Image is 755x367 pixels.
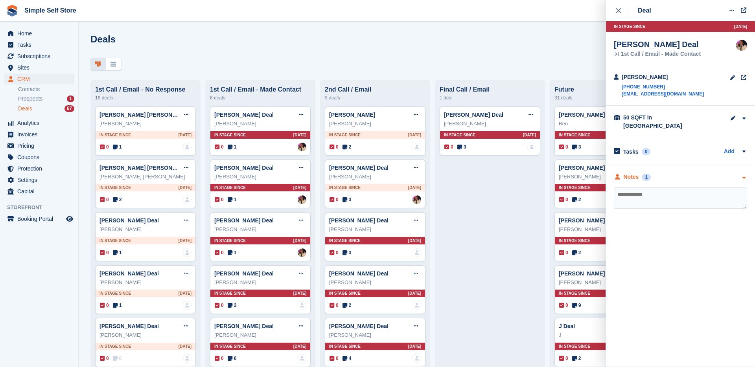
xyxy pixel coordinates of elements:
a: Scott McCutcheon [298,143,306,151]
span: Protection [17,163,64,174]
a: menu [4,28,74,39]
span: In stage since [214,238,246,244]
a: menu [4,163,74,174]
span: [DATE] [179,185,192,191]
span: [DATE] [179,238,192,244]
span: 1 [113,143,122,150]
span: In stage since [214,132,246,138]
div: 1st Call / Email - Made Contact [614,51,701,57]
span: In stage since [329,343,361,349]
div: [PERSON_NAME] [329,226,421,233]
a: [PERSON_NAME] Deal [329,217,389,224]
div: [PERSON_NAME] [214,173,306,181]
span: 2 [343,302,352,309]
span: 0 [215,143,224,150]
img: deal-assignee-blank [298,301,306,310]
span: In stage since [329,185,361,191]
span: 1 [113,249,122,256]
a: Scott McCutcheon [736,40,747,51]
span: 9 [572,302,581,309]
span: 0 [100,143,109,150]
a: [PERSON_NAME] Deal [444,112,503,118]
div: Deal [638,6,651,15]
span: 3 [457,143,466,150]
div: [PERSON_NAME] [214,331,306,339]
div: Final Call / Email [440,86,540,93]
span: In stage since [329,238,361,244]
a: menu [4,51,74,62]
span: In stage since [99,185,131,191]
span: [DATE] [408,290,421,296]
span: 6 [228,355,237,362]
h2: Tasks [623,148,639,155]
div: 67 [64,105,74,112]
img: deal-assignee-blank [412,143,421,151]
a: [PHONE_NUMBER] [622,83,704,90]
span: In stage since [559,343,590,349]
span: 2 [572,249,581,256]
div: 2nd Call / Email [325,86,425,93]
span: [DATE] [293,132,306,138]
div: [PERSON_NAME] [99,120,192,128]
span: 1 [228,196,237,203]
span: 2 [113,196,122,203]
a: deal-assignee-blank [183,195,192,204]
span: In stage since [559,185,590,191]
span: 2 [572,355,581,362]
div: 1 [642,174,651,181]
span: 0 [100,355,109,362]
img: deal-assignee-blank [412,301,421,310]
a: [PERSON_NAME] Deal [99,270,159,277]
a: Add [724,147,735,156]
span: In stage since [99,238,131,244]
div: [PERSON_NAME] [99,279,192,286]
span: 0 [100,196,109,203]
a: [PERSON_NAME] Deal [214,323,274,329]
img: deal-assignee-blank [183,354,192,363]
a: [EMAIL_ADDRESS][DOMAIN_NAME] [622,90,704,97]
span: 0 [215,302,224,309]
span: 1 [113,302,122,309]
span: 0 [330,249,339,256]
span: CRM [17,73,64,84]
span: 3 [572,143,581,150]
span: Storefront [7,204,78,211]
div: [PERSON_NAME] [214,120,306,128]
div: [PERSON_NAME] [99,331,192,339]
span: Coupons [17,152,64,163]
div: 1 deal [440,93,540,103]
div: 1st Call / Email - Made Contact [210,86,311,93]
a: menu [4,129,74,140]
a: [PERSON_NAME] Deal [214,270,274,277]
a: deal-assignee-blank [183,248,192,257]
span: 3 [343,196,352,203]
img: deal-assignee-blank [527,143,536,151]
span: 0 [559,196,568,203]
span: Home [17,28,64,39]
div: 50 SQFT in [GEOGRAPHIC_DATA] [623,114,702,130]
a: menu [4,73,74,84]
span: Settings [17,174,64,185]
span: In stage since [99,132,131,138]
div: 8 deals [210,93,311,103]
span: In stage since [99,343,131,349]
a: [PERSON_NAME] Deal [214,112,274,118]
span: 0 [215,355,224,362]
span: 1 [228,249,237,256]
span: [DATE] [179,343,192,349]
span: Pricing [17,140,64,151]
span: 2 [228,302,237,309]
a: [PERSON_NAME] [559,112,605,118]
span: Subscriptions [17,51,64,62]
span: 3 [343,249,352,256]
a: [PERSON_NAME] Deal [214,217,274,224]
div: [PERSON_NAME] [PERSON_NAME] [99,173,192,181]
span: 1 [228,143,237,150]
span: Capital [17,186,64,197]
div: [PERSON_NAME] Deal [614,40,701,49]
img: Scott McCutcheon [412,195,421,204]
